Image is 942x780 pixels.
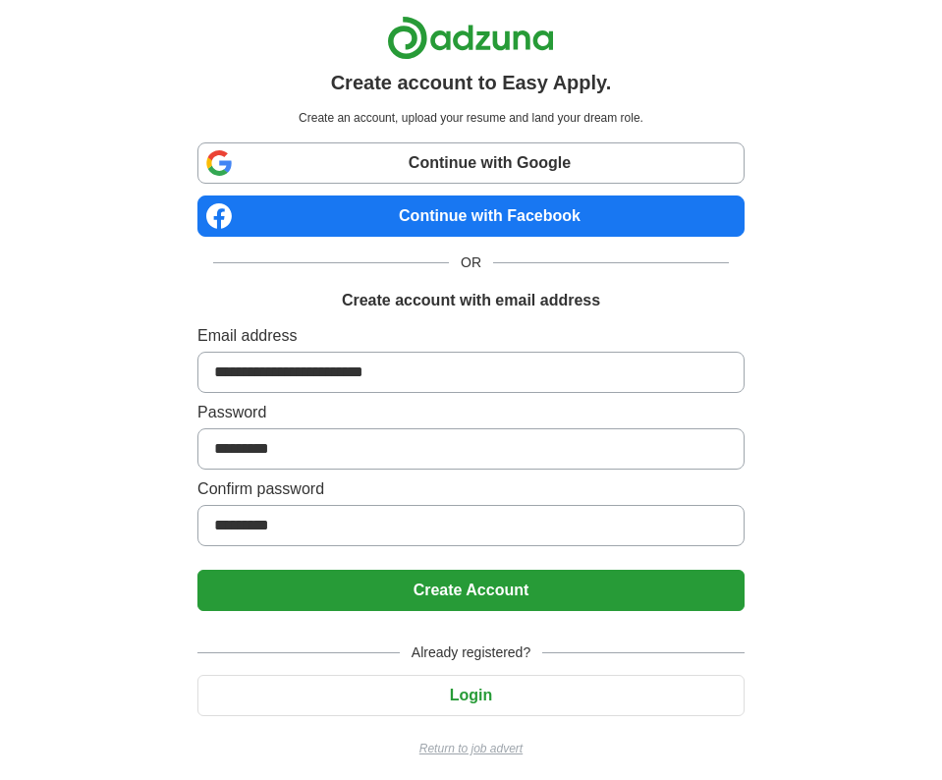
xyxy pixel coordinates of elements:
label: Email address [197,324,745,348]
p: Create an account, upload your resume and land your dream role. [201,109,741,127]
a: Return to job advert [197,740,745,757]
a: Continue with Facebook [197,195,745,237]
span: OR [449,252,493,273]
a: Login [197,687,745,703]
label: Confirm password [197,477,745,501]
span: Already registered? [400,642,542,663]
img: Adzuna logo [387,16,554,60]
label: Password [197,401,745,424]
a: Continue with Google [197,142,745,184]
button: Login [197,675,745,716]
h1: Create account with email address [342,289,600,312]
h1: Create account to Easy Apply. [331,68,612,97]
button: Create Account [197,570,745,611]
